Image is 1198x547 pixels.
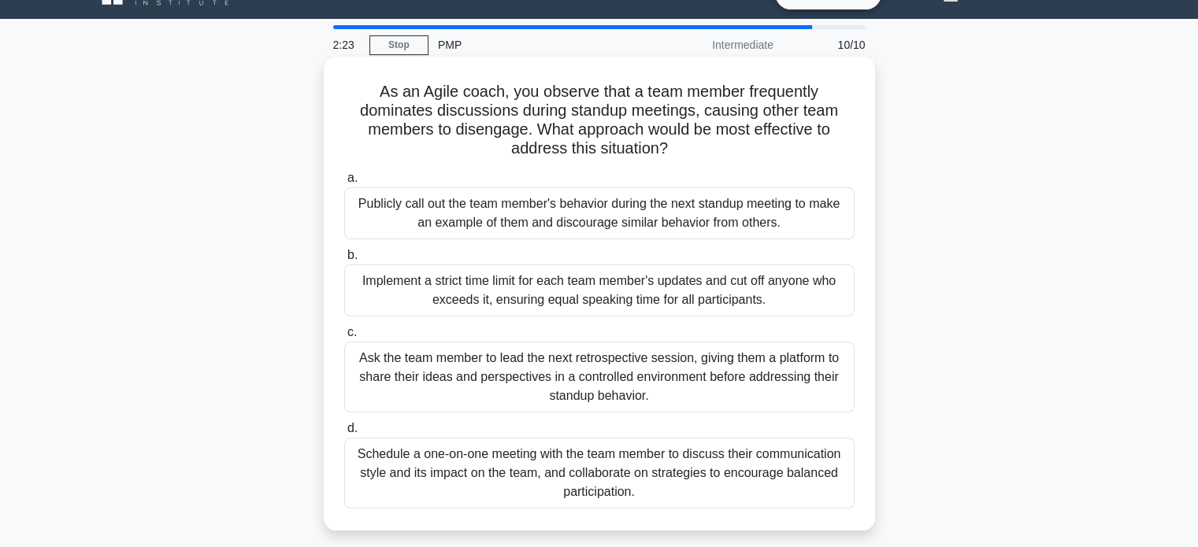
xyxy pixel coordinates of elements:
[428,29,645,61] div: PMP
[344,187,855,239] div: Publicly call out the team member's behavior during the next standup meeting to make an example o...
[344,264,855,316] div: Implement a strict time limit for each team member's updates and cut off anyone who exceeds it, e...
[347,421,358,434] span: d.
[347,171,358,184] span: a.
[347,325,357,338] span: c.
[645,29,783,61] div: Intermediate
[344,438,855,508] div: Schedule a one-on-one meeting with the team member to discuss their communication style and its i...
[783,29,875,61] div: 10/10
[324,29,369,61] div: 2:23
[369,35,428,55] a: Stop
[343,82,856,159] h5: As an Agile coach, you observe that a team member frequently dominates discussions during standup...
[347,248,358,261] span: b.
[344,342,855,412] div: Ask the team member to lead the next retrospective session, giving them a platform to share their...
